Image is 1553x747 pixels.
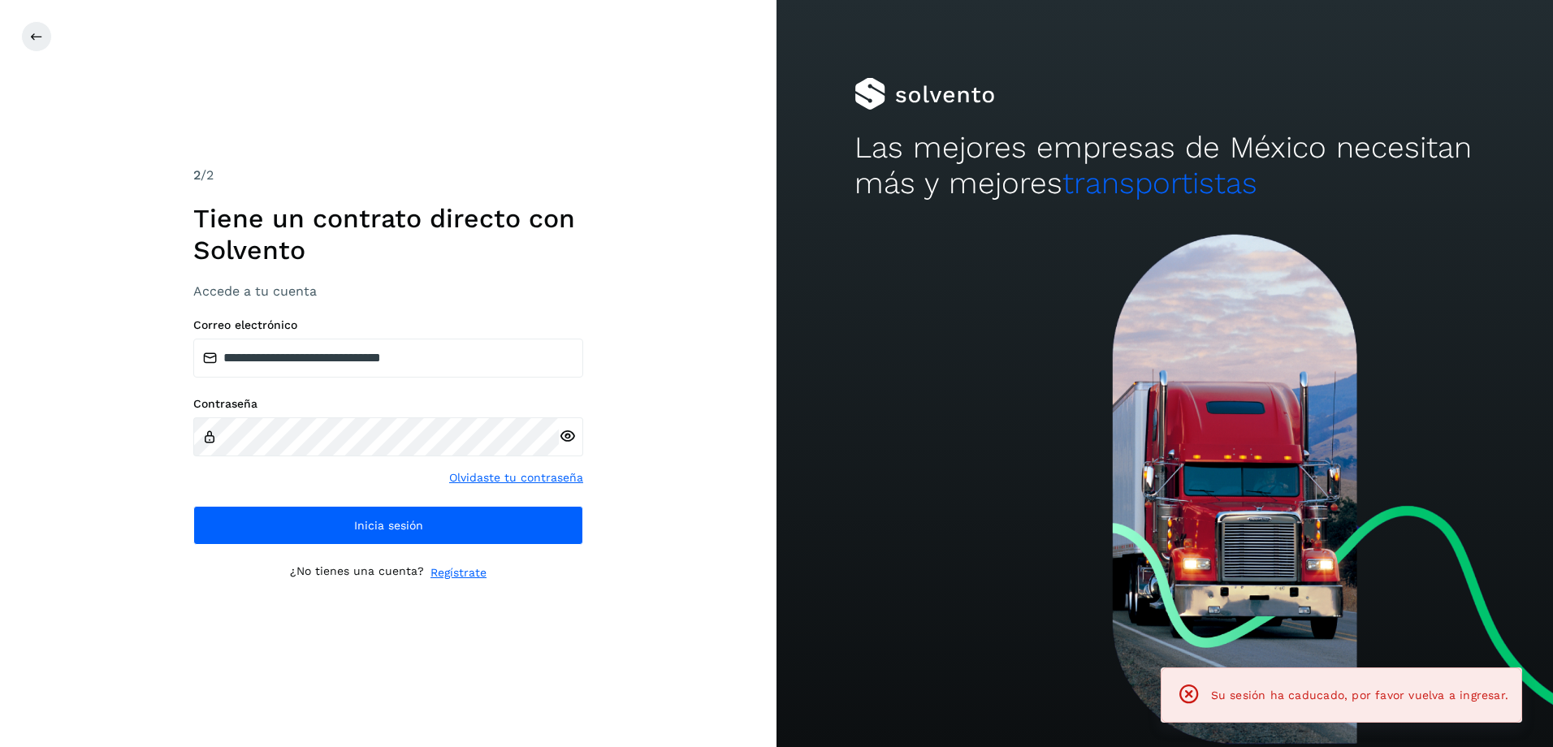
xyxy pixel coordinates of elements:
label: Contraseña [193,397,583,411]
a: Regístrate [430,564,487,581]
span: Su sesión ha caducado, por favor vuelva a ingresar. [1211,689,1508,702]
label: Correo electrónico [193,318,583,332]
span: 2 [193,167,201,183]
p: ¿No tienes una cuenta? [290,564,424,581]
span: transportistas [1062,166,1257,201]
button: Inicia sesión [193,506,583,545]
h3: Accede a tu cuenta [193,283,583,299]
h2: Las mejores empresas de México necesitan más y mejores [854,130,1476,202]
a: Olvidaste tu contraseña [449,469,583,486]
h1: Tiene un contrato directo con Solvento [193,203,583,266]
div: /2 [193,166,583,185]
span: Inicia sesión [354,520,423,531]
